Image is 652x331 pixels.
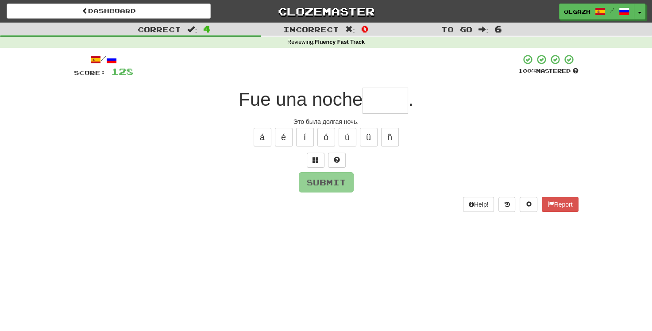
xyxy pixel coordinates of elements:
span: Correct [138,25,181,34]
span: 128 [111,66,134,77]
span: 4 [203,23,211,34]
button: Round history (alt+y) [498,197,515,212]
button: Single letter hint - you only get 1 per sentence and score half the points! alt+h [328,153,346,168]
button: é [275,128,293,146]
span: 100 % [518,67,536,74]
button: á [254,128,271,146]
a: OlgaZh / [559,4,634,19]
button: Help! [463,197,494,212]
button: Switch sentence to multiple choice alt+p [307,153,324,168]
span: Score: [74,69,106,77]
a: Dashboard [7,4,211,19]
span: 6 [494,23,502,34]
button: Submit [299,172,354,192]
button: ú [339,128,356,146]
span: : [478,26,488,33]
span: Incorrect [283,25,339,34]
span: 0 [361,23,369,34]
span: Fue una noche [239,89,363,110]
button: ñ [381,128,399,146]
div: Это была долгая ночь. [74,117,579,126]
span: OlgaZh [564,8,590,15]
strong: Fluency Fast Track [315,39,365,45]
div: Mastered [518,67,579,75]
button: í [296,128,314,146]
button: ó [317,128,335,146]
button: Report [542,197,578,212]
span: . [408,89,413,110]
div: / [74,54,134,65]
span: : [187,26,197,33]
button: ü [360,128,378,146]
span: : [345,26,355,33]
span: To go [441,25,472,34]
a: Clozemaster [224,4,428,19]
span: / [610,7,614,13]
